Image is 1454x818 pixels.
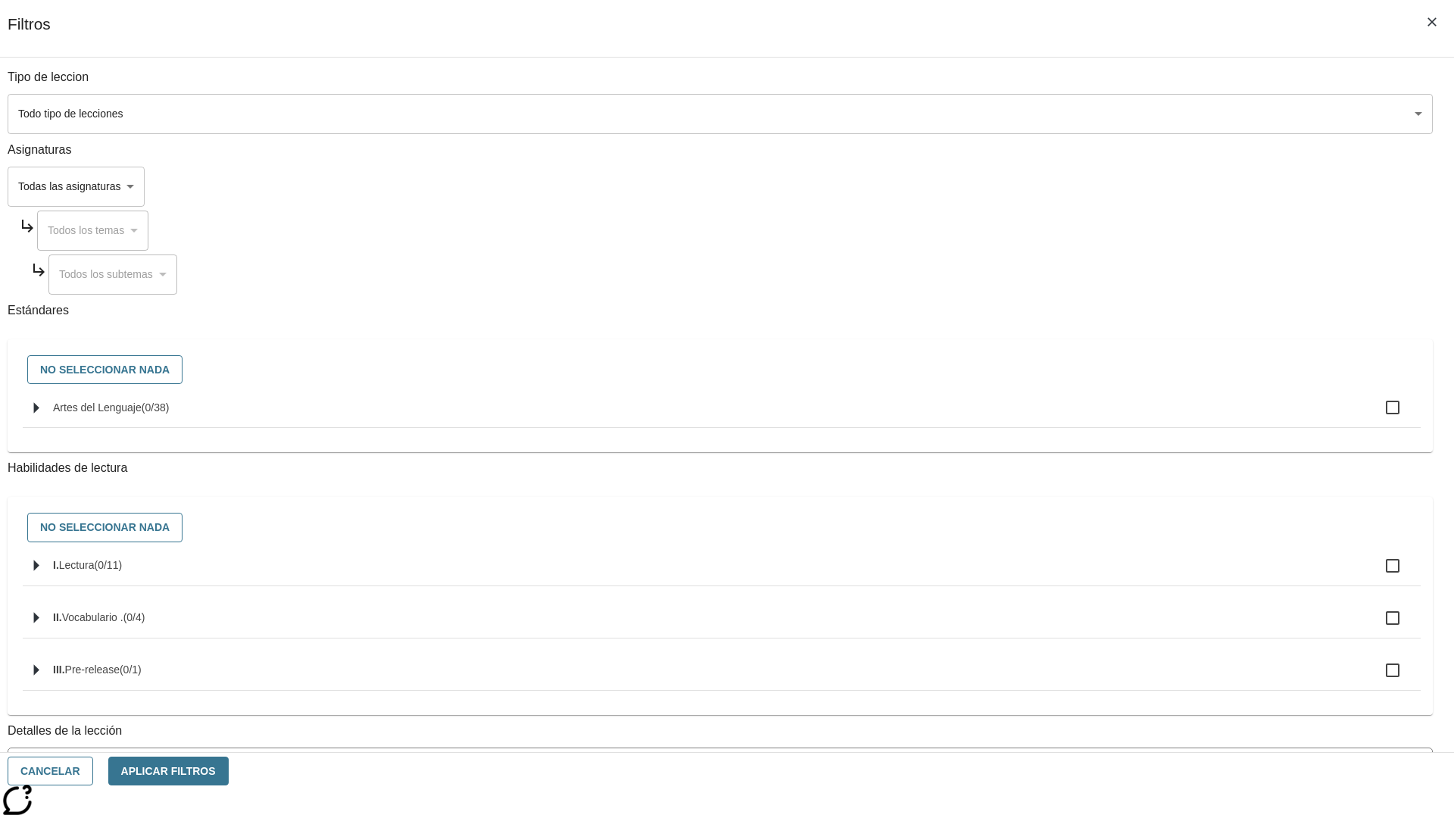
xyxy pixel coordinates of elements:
button: Cerrar los filtros del Menú lateral [1416,6,1448,38]
span: Lectura [59,559,95,571]
p: Estándares [8,302,1433,320]
span: Vocabulario . [62,611,123,623]
span: 0 estándares seleccionados/4 estándares en grupo [123,611,145,623]
div: Seleccione una Asignatura [37,211,148,251]
div: La Actividad cubre los factores a considerar para el ajuste automático del lexile [8,748,1432,781]
div: Seleccione habilidades [20,509,1421,546]
ul: Seleccione estándares [23,388,1421,440]
ul: Seleccione habilidades [23,546,1421,703]
button: Cancelar [8,757,93,786]
p: Asignaturas [8,142,1433,159]
span: Pre-release [65,663,120,676]
div: Seleccione estándares [20,351,1421,389]
span: 0 estándares seleccionados/11 estándares en grupo [94,559,122,571]
div: Seleccione una Asignatura [48,254,177,295]
p: Habilidades de lectura [8,460,1433,477]
span: II. [53,611,62,623]
h1: Filtros [8,15,51,57]
div: Seleccione un tipo de lección [8,94,1433,134]
span: 0 estándares seleccionados/1 estándares en grupo [120,663,142,676]
button: No seleccionar nada [27,513,183,542]
button: No seleccionar nada [27,355,183,385]
span: III. [53,663,65,676]
span: I. [53,559,59,571]
span: Artes del Lenguaje [53,401,142,414]
span: 0 estándares seleccionados/38 estándares en grupo [142,401,170,414]
button: Aplicar Filtros [108,757,229,786]
p: Detalles de la lección [8,723,1433,740]
div: Seleccione una Asignatura [8,167,145,207]
p: Tipo de leccion [8,69,1433,86]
